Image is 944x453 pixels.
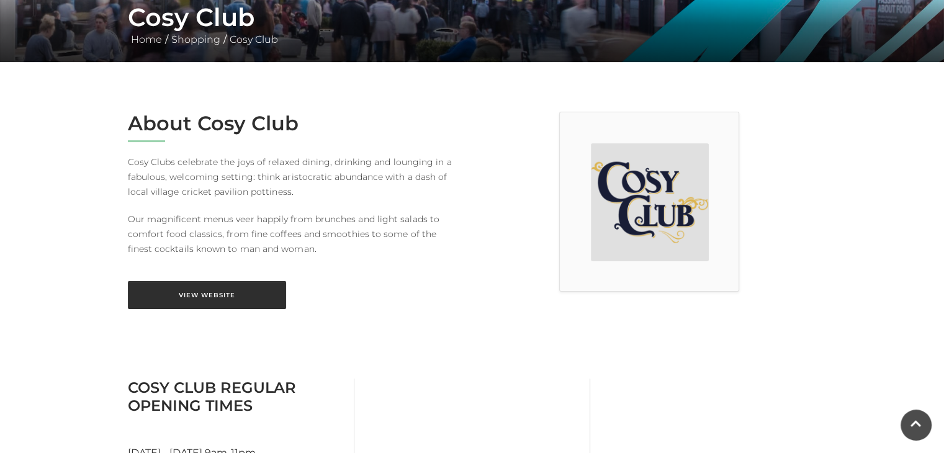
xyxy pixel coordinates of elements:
[128,34,165,45] a: Home
[119,2,826,47] div: / /
[128,112,463,135] h2: About Cosy Club
[128,155,463,199] p: Cosy Clubs celebrate the joys of relaxed dining, drinking and lounging in a fabulous, welcoming s...
[168,34,223,45] a: Shopping
[128,379,344,415] h3: Cosy Club Regular Opening Times
[227,34,281,45] a: Cosy Club
[128,212,463,256] p: Our magnificent menus veer happily from brunches and light salads to comfort food classics, from ...
[128,281,286,309] a: View Website
[128,2,817,32] h1: Cosy Club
